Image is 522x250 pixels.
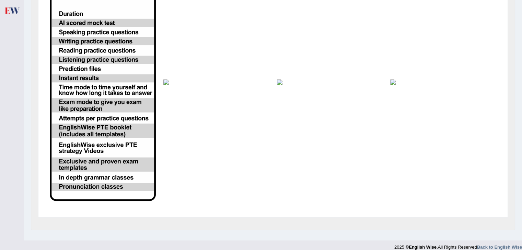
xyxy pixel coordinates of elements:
[409,245,438,250] strong: English Wise.
[477,245,522,250] a: Back to English Wise
[163,79,269,85] img: inr-silver.png
[277,79,383,85] img: inr-gold.png
[390,79,496,85] img: inr-diamond.png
